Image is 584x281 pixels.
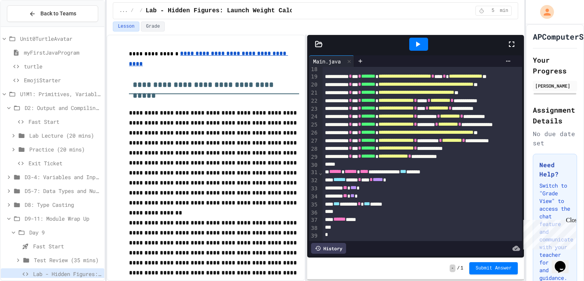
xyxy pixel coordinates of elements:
span: D5-7: Data Types and Number Calculations [25,187,101,195]
span: Fast Start [33,242,101,250]
span: / [131,8,134,14]
span: Lab Lecture (20 mins) [29,131,101,140]
div: 32 [309,177,319,185]
span: myFirstJavaProgram [24,48,101,57]
div: 26 [309,129,319,137]
div: 22 [309,97,319,105]
span: Back to Teams [40,10,76,18]
div: 36 [309,209,319,217]
div: Main.java [309,57,345,65]
button: Grade [141,22,165,32]
span: Fold line [319,170,323,176]
iframe: chat widget [552,250,576,273]
div: 38 [309,224,319,232]
span: ... [119,8,128,14]
iframe: chat widget [520,217,576,249]
span: Practice (20 mins) [29,145,101,153]
div: 39 [309,232,319,240]
span: Unit0TurtleAvatar [20,35,101,43]
span: D9-11: Module Wrap Up [25,214,101,223]
div: Main.java [309,55,354,67]
span: Test Review (35 mins) [34,256,101,264]
div: 31 [309,169,319,177]
div: 30 [309,161,319,169]
span: D3-4: Variables and Input [25,173,101,181]
div: My Account [532,3,556,21]
span: turtle [24,62,101,70]
div: 37 [309,216,319,224]
span: D2: Output and Compiling Code [25,104,101,112]
div: 28 [309,145,319,153]
span: min [500,8,508,14]
span: Lab - Hidden Figures: Launch Weight Calculator [146,6,316,15]
div: 21 [309,89,319,97]
span: Day 9 [29,228,101,236]
div: [PERSON_NAME] [535,82,575,89]
h2: Assignment Details [533,105,577,126]
span: Exit Ticket [28,159,101,167]
button: Submit Answer [469,262,518,274]
h2: Your Progress [533,55,577,76]
h3: Need Help? [539,160,571,179]
span: 1 [460,265,463,271]
div: 29 [309,153,319,161]
div: 33 [309,185,319,193]
button: Lesson [113,22,139,32]
div: 34 [309,193,319,201]
div: 24 [309,113,319,121]
div: 35 [309,201,319,209]
div: 27 [309,137,319,145]
div: 19 [309,73,319,81]
div: History [311,243,346,254]
span: - [450,264,455,272]
span: EmojiStarter [24,76,101,84]
div: No due date set [533,129,577,148]
span: Lab - Hidden Figures: Launch Weight Calculator [33,270,101,278]
div: 18 [309,66,319,73]
div: Chat with us now!Close [3,3,53,49]
span: D8: Type Casting [25,201,101,209]
div: 20 [309,81,319,89]
span: 5 [487,8,499,14]
span: Fast Start [28,118,101,126]
span: Submit Answer [475,265,512,271]
div: 23 [309,105,319,113]
span: / [140,8,142,14]
div: 25 [309,121,319,129]
button: Back to Teams [7,5,98,22]
span: U1M1: Primitives, Variables, Basic I/O [20,90,101,98]
span: / [457,265,460,271]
